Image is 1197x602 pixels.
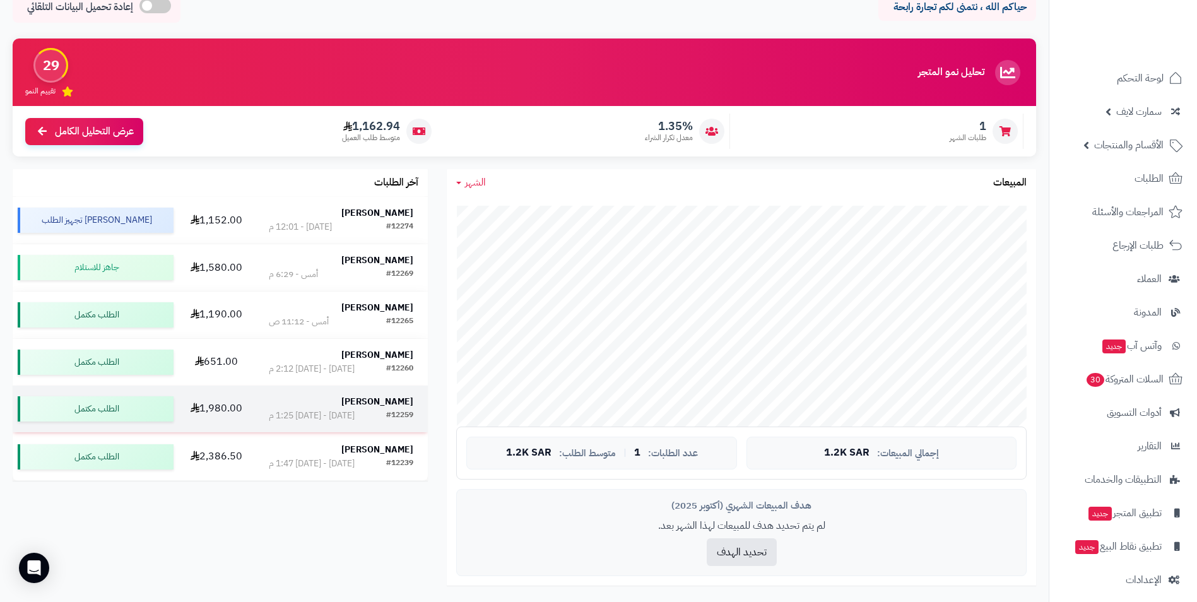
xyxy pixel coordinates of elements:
[1111,22,1185,49] img: logo-2.png
[1057,264,1189,294] a: العملاء
[269,316,329,328] div: أمس - 11:12 ص
[1057,230,1189,261] a: طلبات الإرجاع
[1117,69,1164,87] span: لوحة التحكم
[1057,197,1189,227] a: المراجعات والأسئلة
[179,386,254,432] td: 1,980.00
[269,457,355,470] div: [DATE] - [DATE] 1:47 م
[341,206,413,220] strong: [PERSON_NAME]
[386,268,413,281] div: #12269
[179,244,254,291] td: 1,580.00
[269,363,355,375] div: [DATE] - [DATE] 2:12 م
[386,457,413,470] div: #12239
[179,434,254,480] td: 2,386.50
[341,443,413,456] strong: [PERSON_NAME]
[634,447,640,459] span: 1
[950,133,986,143] span: طلبات الشهر
[25,118,143,145] a: عرض التحليل الكامل
[1075,540,1099,554] span: جديد
[179,339,254,386] td: 651.00
[1086,372,1105,387] span: 30
[645,133,693,143] span: معدل تكرار الشراء
[18,396,174,422] div: الطلب مكتمل
[341,348,413,362] strong: [PERSON_NAME]
[18,444,174,469] div: الطلب مكتمل
[1057,63,1189,93] a: لوحة التحكم
[506,447,551,459] span: 1.2K SAR
[824,447,870,459] span: 1.2K SAR
[559,448,616,459] span: متوسط الطلب:
[1074,538,1162,555] span: تطبيق نقاط البيع
[918,67,984,78] h3: تحليل نمو المتجر
[341,395,413,408] strong: [PERSON_NAME]
[645,119,693,133] span: 1.35%
[386,316,413,328] div: #12265
[1057,464,1189,495] a: التطبيقات والخدمات
[19,553,49,583] div: Open Intercom Messenger
[25,86,56,97] span: تقييم النمو
[269,410,355,422] div: [DATE] - [DATE] 1:25 م
[18,350,174,375] div: الطلب مكتمل
[1057,364,1189,394] a: السلات المتروكة30
[1102,339,1126,353] span: جديد
[1094,136,1164,154] span: الأقسام والمنتجات
[386,363,413,375] div: #12260
[1057,331,1189,361] a: وآتس آبجديد
[1057,297,1189,328] a: المدونة
[648,448,698,459] span: عدد الطلبات:
[1057,498,1189,528] a: تطبيق المتجرجديد
[269,221,332,233] div: [DATE] - 12:01 م
[179,197,254,244] td: 1,152.00
[374,177,418,189] h3: آخر الطلبات
[1057,163,1189,194] a: الطلبات
[1126,571,1162,589] span: الإعدادات
[179,292,254,338] td: 1,190.00
[1107,404,1162,422] span: أدوات التسويق
[1057,398,1189,428] a: أدوات التسويق
[1087,504,1162,522] span: تطبيق المتجر
[18,208,174,233] div: [PERSON_NAME] تجهيز الطلب
[341,301,413,314] strong: [PERSON_NAME]
[1138,437,1162,455] span: التقارير
[1085,370,1164,388] span: السلات المتروكة
[341,254,413,267] strong: [PERSON_NAME]
[707,538,777,566] button: تحديد الهدف
[877,448,939,459] span: إجمالي المبيعات:
[1112,237,1164,254] span: طلبات الإرجاع
[1101,337,1162,355] span: وآتس آب
[55,124,134,139] span: عرض التحليل الكامل
[456,175,486,190] a: الشهر
[465,175,486,190] span: الشهر
[1134,304,1162,321] span: المدونة
[269,268,318,281] div: أمس - 6:29 م
[466,499,1017,512] div: هدف المبيعات الشهري (أكتوبر 2025)
[466,519,1017,533] p: لم يتم تحديد هدف للمبيعات لهذا الشهر بعد.
[1137,270,1162,288] span: العملاء
[18,255,174,280] div: جاهز للاستلام
[1088,507,1112,521] span: جديد
[1085,471,1162,488] span: التطبيقات والخدمات
[342,133,400,143] span: متوسط طلب العميل
[1135,170,1164,187] span: الطلبات
[623,448,627,457] span: |
[950,119,986,133] span: 1
[342,119,400,133] span: 1,162.94
[1116,103,1162,121] span: سمارت لايف
[1057,431,1189,461] a: التقارير
[386,410,413,422] div: #12259
[993,177,1027,189] h3: المبيعات
[1092,203,1164,221] span: المراجعات والأسئلة
[386,221,413,233] div: #12274
[18,302,174,328] div: الطلب مكتمل
[1057,531,1189,562] a: تطبيق نقاط البيعجديد
[1057,565,1189,595] a: الإعدادات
